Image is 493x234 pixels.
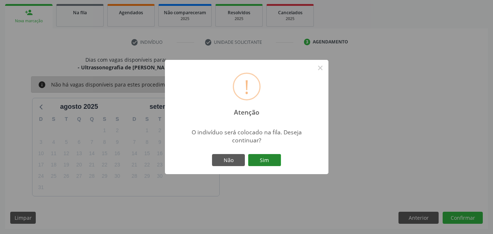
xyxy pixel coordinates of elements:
[212,154,245,166] button: Não
[227,103,266,116] h2: Atenção
[244,74,249,99] div: !
[314,62,327,74] button: Close this dialog
[182,128,311,144] div: O indivíduo será colocado na fila. Deseja continuar?
[248,154,281,166] button: Sim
